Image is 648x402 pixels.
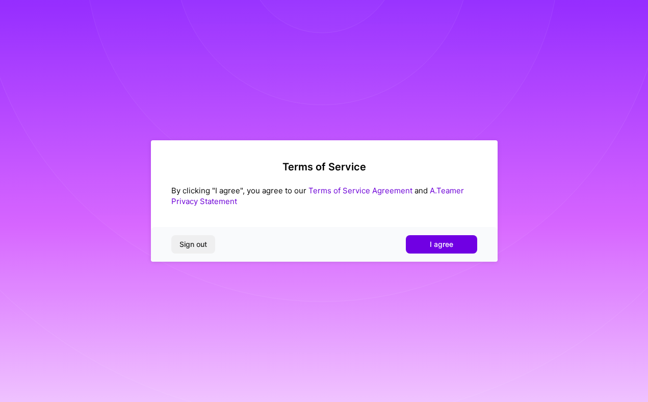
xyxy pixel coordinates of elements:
[179,239,207,249] span: Sign out
[406,235,477,254] button: I agree
[171,185,477,207] div: By clicking "I agree", you agree to our and
[171,235,215,254] button: Sign out
[430,239,453,249] span: I agree
[308,186,412,195] a: Terms of Service Agreement
[171,161,477,173] h2: Terms of Service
